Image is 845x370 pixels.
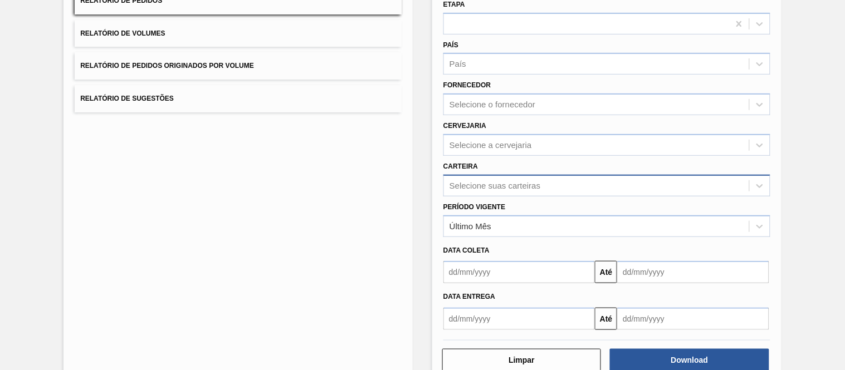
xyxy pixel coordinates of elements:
[75,20,402,47] button: Relatório de Volumes
[617,308,769,330] input: dd/mm/yyyy
[443,1,465,8] label: Etapa
[450,140,532,150] div: Selecione a cervejaria
[80,62,254,70] span: Relatório de Pedidos Originados por Volume
[443,293,495,300] span: Data entrega
[443,246,490,254] span: Data coleta
[443,41,458,49] label: País
[443,122,486,130] label: Cervejaria
[450,60,466,69] div: País
[443,81,491,89] label: Fornecedor
[450,100,535,110] div: Selecione o fornecedor
[443,203,505,211] label: Período Vigente
[443,308,595,330] input: dd/mm/yyyy
[80,29,165,37] span: Relatório de Volumes
[443,162,478,170] label: Carteira
[617,261,769,283] input: dd/mm/yyyy
[443,261,595,283] input: dd/mm/yyyy
[80,95,174,102] span: Relatório de Sugestões
[595,308,617,330] button: Até
[450,221,491,231] div: Último Mês
[595,261,617,283] button: Até
[75,52,402,80] button: Relatório de Pedidos Originados por Volume
[450,181,540,190] div: Selecione suas carteiras
[75,85,402,112] button: Relatório de Sugestões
